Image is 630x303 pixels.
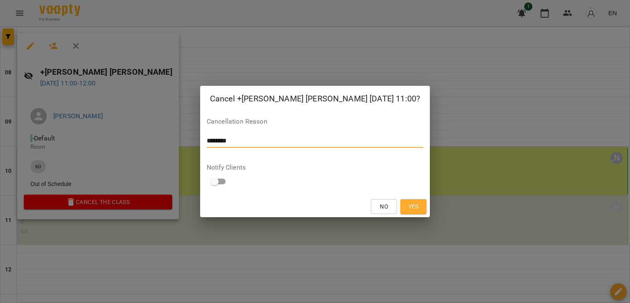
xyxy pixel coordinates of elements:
[380,202,388,211] span: No
[207,118,423,125] label: Cancellation Reason
[210,92,420,105] h2: Cancel +[PERSON_NAME] [PERSON_NAME] [DATE] 11:00?
[400,199,427,214] button: Yes
[409,202,419,211] span: Yes
[371,199,397,214] button: No
[207,164,423,171] label: Notify Clients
